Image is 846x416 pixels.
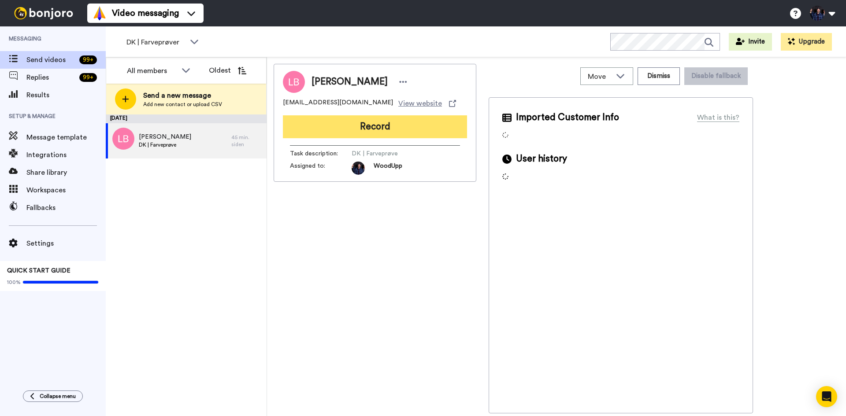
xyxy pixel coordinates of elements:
span: Send a new message [143,90,222,101]
span: Imported Customer Info [516,111,619,124]
span: QUICK START GUIDE [7,268,70,274]
img: vm-color.svg [93,6,107,20]
button: Oldest [202,62,253,79]
span: Results [26,90,106,100]
button: Record [283,115,467,138]
span: [PERSON_NAME] [312,75,388,88]
div: 45 min. siden [231,134,262,148]
span: Workspaces [26,185,106,195]
span: [EMAIL_ADDRESS][DOMAIN_NAME] [283,98,393,109]
button: Dismiss [638,67,680,85]
span: DK | Farveprøve [139,141,191,148]
span: 100% [7,279,21,286]
div: 99 + [79,73,97,82]
span: [PERSON_NAME] [139,133,191,141]
div: What is this? [697,112,739,123]
img: bj-logo-header-white.svg [11,7,77,19]
div: Open Intercom Messenger [816,386,837,407]
span: Share library [26,167,106,178]
button: Invite [729,33,772,51]
span: Task description : [290,149,352,158]
img: 66546940-14f6-4e07-b061-0f64fbfd6493-1589472754.jpg [352,162,365,175]
span: WoodUpp [374,162,402,175]
span: Integrations [26,150,106,160]
div: All members [127,66,177,76]
div: [DATE] [106,114,267,123]
span: Video messaging [112,7,179,19]
span: Send videos [26,55,76,65]
button: Upgrade [781,33,832,51]
button: Collapse menu [23,390,83,402]
button: Disable fallback [684,67,748,85]
span: Assigned to: [290,162,352,175]
span: View website [398,98,442,109]
span: User history [516,152,567,166]
img: Image of Line Bruun nielsen [283,71,305,93]
div: 99 + [79,55,97,64]
a: View website [398,98,456,109]
span: DK | Farveprøve [352,149,435,158]
span: Fallbacks [26,202,106,213]
span: Move [588,71,612,82]
span: Collapse menu [40,393,76,400]
img: lb.png [112,128,134,150]
span: Message template [26,132,106,143]
span: Add new contact or upload CSV [143,101,222,108]
span: DK | Farveprøver [126,37,186,48]
span: Replies [26,72,76,83]
span: Settings [26,238,106,249]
